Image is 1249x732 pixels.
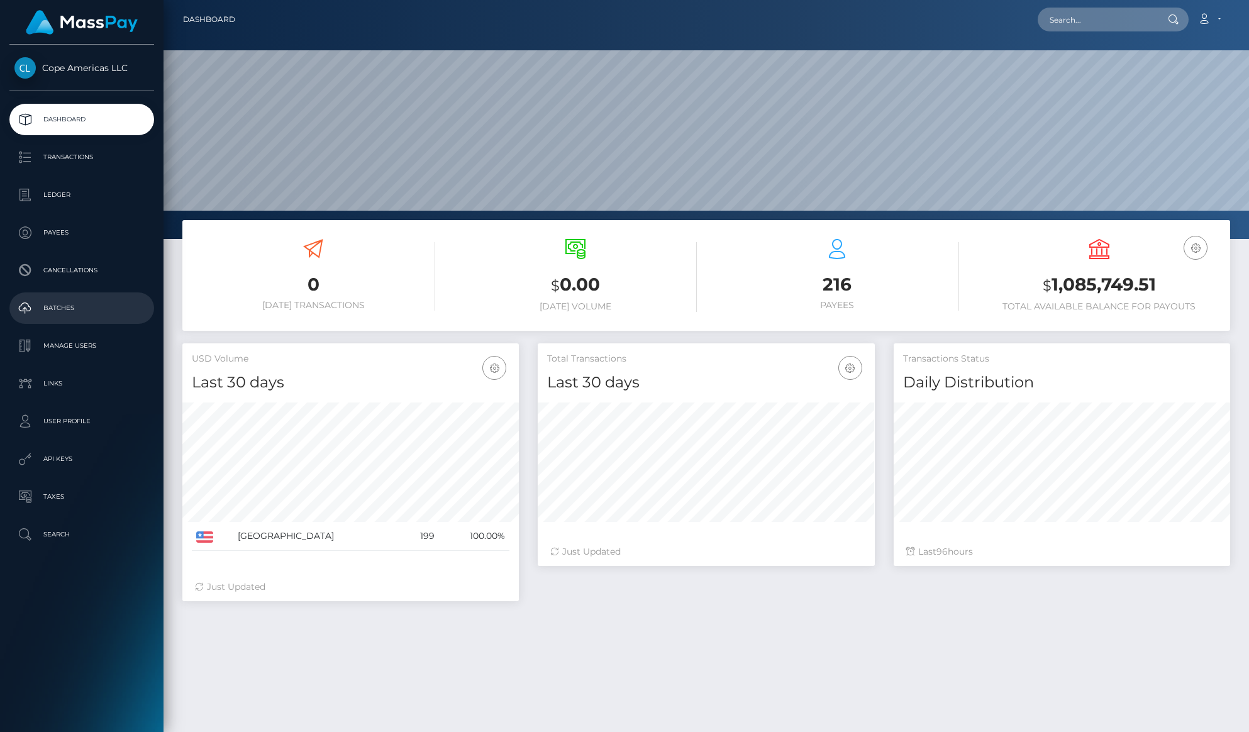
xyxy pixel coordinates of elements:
p: User Profile [14,412,149,431]
td: 100.00% [439,522,509,551]
a: Ledger [9,179,154,211]
h5: USD Volume [192,353,509,365]
a: Cancellations [9,255,154,286]
img: Cope Americas LLC [14,57,36,79]
h6: [DATE] Volume [454,301,697,312]
h4: Last 30 days [192,372,509,394]
p: Cancellations [14,261,149,280]
p: Search [14,525,149,544]
p: Dashboard [14,110,149,129]
a: Manage Users [9,330,154,362]
a: Dashboard [183,6,235,33]
small: $ [551,277,560,294]
h4: Daily Distribution [903,372,1221,394]
a: Dashboard [9,104,154,135]
input: Search... [1038,8,1156,31]
img: MassPay Logo [26,10,138,35]
h6: Payees [716,300,959,311]
div: Just Updated [550,545,862,558]
a: Links [9,368,154,399]
p: Links [14,374,149,393]
p: Taxes [14,487,149,506]
h5: Total Transactions [547,353,865,365]
h4: Last 30 days [547,372,865,394]
td: [GEOGRAPHIC_DATA] [233,522,402,551]
h5: Transactions Status [903,353,1221,365]
p: API Keys [14,450,149,469]
h3: 1,085,749.51 [978,272,1221,298]
td: 199 [402,522,439,551]
span: 96 [936,546,948,557]
a: Batches [9,292,154,324]
p: Ledger [14,186,149,204]
a: API Keys [9,443,154,475]
a: Transactions [9,141,154,173]
div: Last hours [906,545,1218,558]
h6: [DATE] Transactions [192,300,435,311]
a: Payees [9,217,154,248]
p: Payees [14,223,149,242]
img: US.png [196,531,213,543]
p: Manage Users [14,336,149,355]
a: Taxes [9,481,154,513]
span: Cope Americas LLC [9,62,154,74]
a: Search [9,519,154,550]
h3: 216 [716,272,959,297]
h3: 0 [192,272,435,297]
p: Transactions [14,148,149,167]
h6: Total Available Balance for Payouts [978,301,1221,312]
small: $ [1043,277,1052,294]
h3: 0.00 [454,272,697,298]
div: Just Updated [195,580,506,594]
p: Batches [14,299,149,318]
a: User Profile [9,406,154,437]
